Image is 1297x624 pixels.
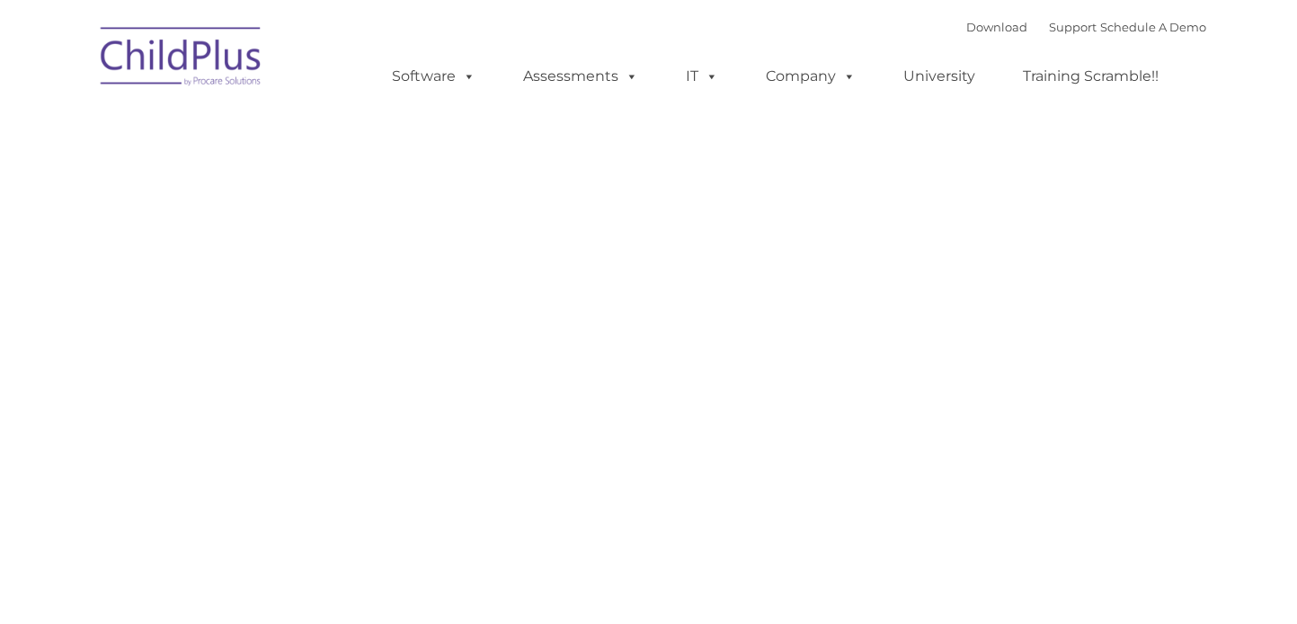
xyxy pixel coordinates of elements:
[966,20,1027,34] a: Download
[966,20,1206,34] font: |
[374,58,493,94] a: Software
[668,58,736,94] a: IT
[1005,58,1177,94] a: Training Scramble!!
[505,58,656,94] a: Assessments
[92,14,271,104] img: ChildPlus by Procare Solutions
[1049,20,1097,34] a: Support
[748,58,874,94] a: Company
[885,58,993,94] a: University
[1100,20,1206,34] a: Schedule A Demo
